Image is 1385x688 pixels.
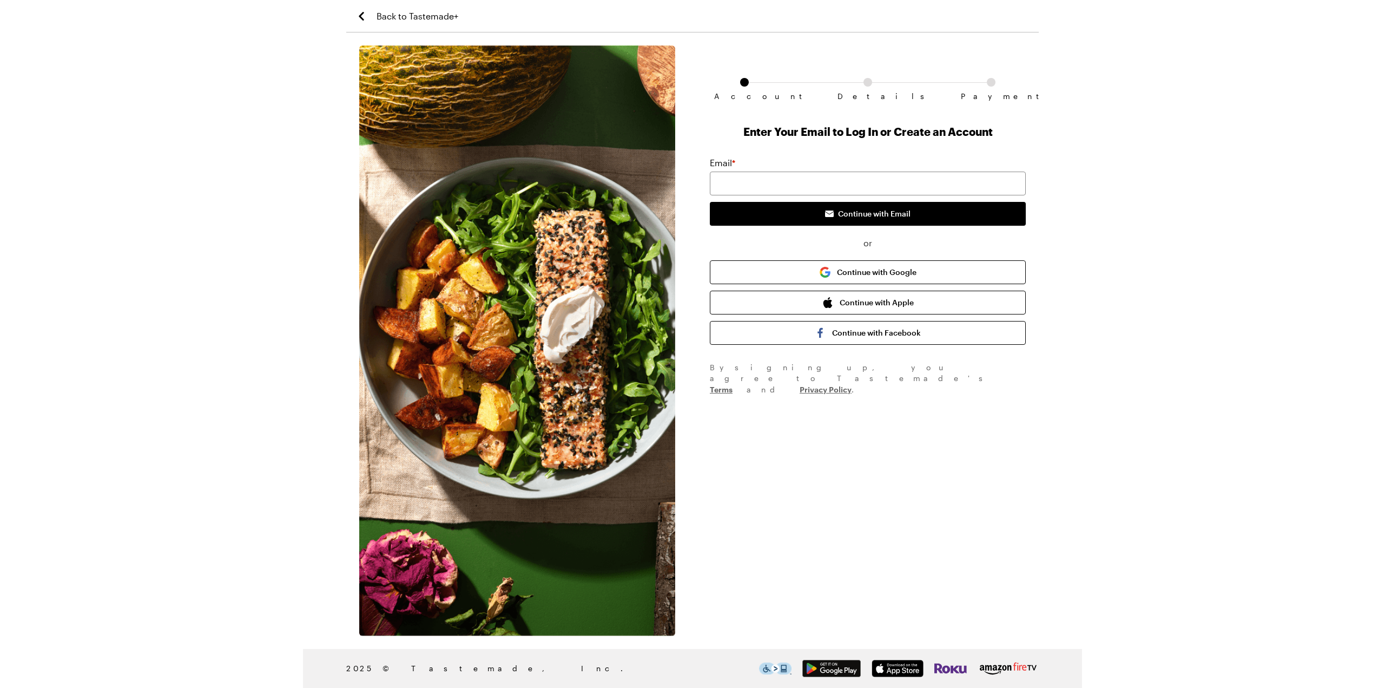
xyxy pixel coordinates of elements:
[934,660,967,677] img: Roku
[710,260,1026,284] button: Continue with Google
[837,92,898,101] span: Details
[710,124,1026,139] h1: Enter Your Email to Log In or Create an Account
[710,237,1026,250] span: or
[710,202,1026,226] button: Continue with Email
[710,156,735,169] label: Email
[710,291,1026,314] button: Continue with Apple
[961,92,1021,101] span: Payment
[714,92,775,101] span: Account
[710,321,1026,345] button: Continue with Facebook
[710,78,1026,92] ol: Subscription checkout form navigation
[346,663,759,674] span: 2025 © Tastemade, Inc.
[872,660,924,677] img: App Store
[710,384,733,394] a: Terms
[710,362,1026,395] div: By signing up , you agree to Tastemade's and .
[978,660,1039,677] img: Amazon Fire TV
[377,10,458,23] span: Back to Tastemade+
[759,663,792,674] img: This icon serves as a link to download the Level Access assistive technology app for individuals ...
[802,660,861,677] img: Google Play
[838,208,911,219] span: Continue with Email
[800,384,852,394] a: Privacy Policy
